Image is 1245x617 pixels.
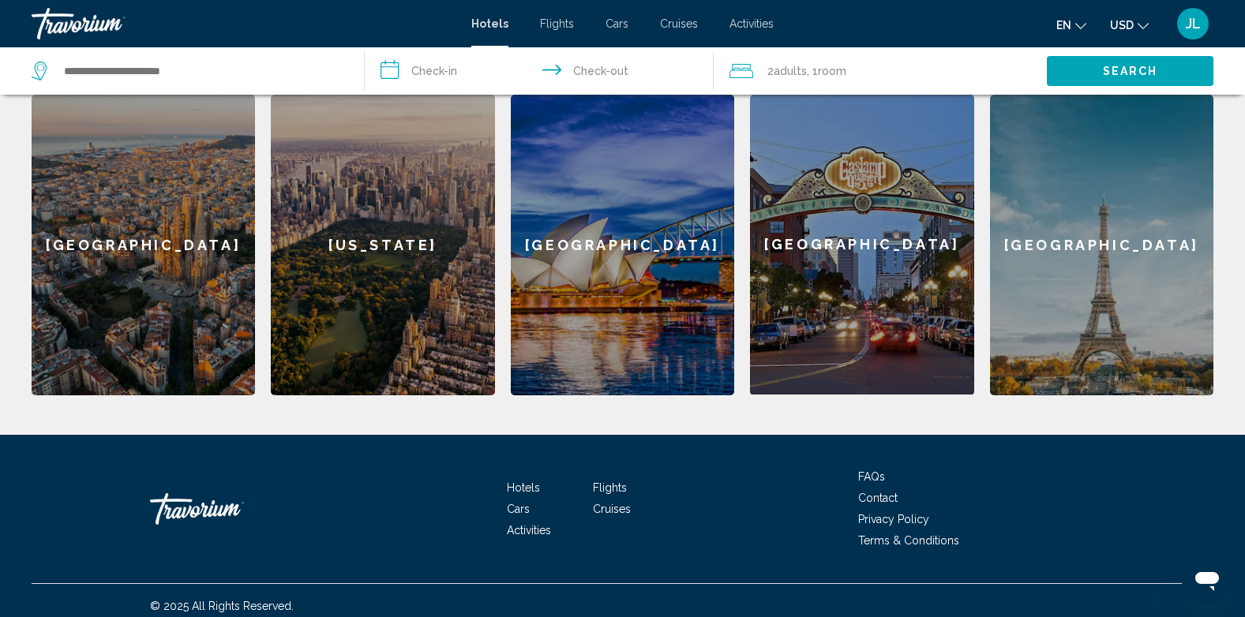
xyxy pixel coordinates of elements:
span: USD [1110,19,1134,32]
a: Travorium [150,485,308,533]
button: User Menu [1172,7,1213,40]
a: Hotels [471,17,508,30]
a: Privacy Policy [858,513,929,525]
a: Cars [606,17,628,30]
a: Hotels [507,481,540,494]
a: Cruises [660,17,698,30]
a: [US_STATE] [271,95,494,395]
a: Flights [540,17,574,30]
button: Travelers: 2 adults, 0 children [714,47,1047,95]
button: Change language [1056,13,1086,36]
a: Contact [858,492,898,504]
span: , 1 [807,60,846,82]
a: Cruises [593,503,631,515]
a: Travorium [32,8,456,39]
a: Cars [507,503,530,515]
a: [GEOGRAPHIC_DATA] [750,95,973,395]
span: JL [1186,16,1201,32]
button: Change currency [1110,13,1149,36]
a: Activities [507,524,551,537]
span: en [1056,19,1071,32]
span: Adults [774,65,807,77]
a: Flights [593,481,627,494]
span: 2 [767,60,807,82]
span: Room [818,65,846,77]
span: Search [1103,65,1158,78]
a: [GEOGRAPHIC_DATA] [511,95,734,395]
a: FAQs [858,470,885,483]
a: [GEOGRAPHIC_DATA] [990,95,1213,395]
a: Terms & Conditions [858,534,959,547]
a: Activities [729,17,774,30]
a: [GEOGRAPHIC_DATA] [32,95,255,395]
button: Check in and out dates [365,47,714,95]
div: [GEOGRAPHIC_DATA] [750,95,973,395]
button: Search [1047,56,1213,85]
span: © 2025 All Rights Reserved. [150,600,294,612]
iframe: Button to launch messaging window [1182,554,1232,604]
